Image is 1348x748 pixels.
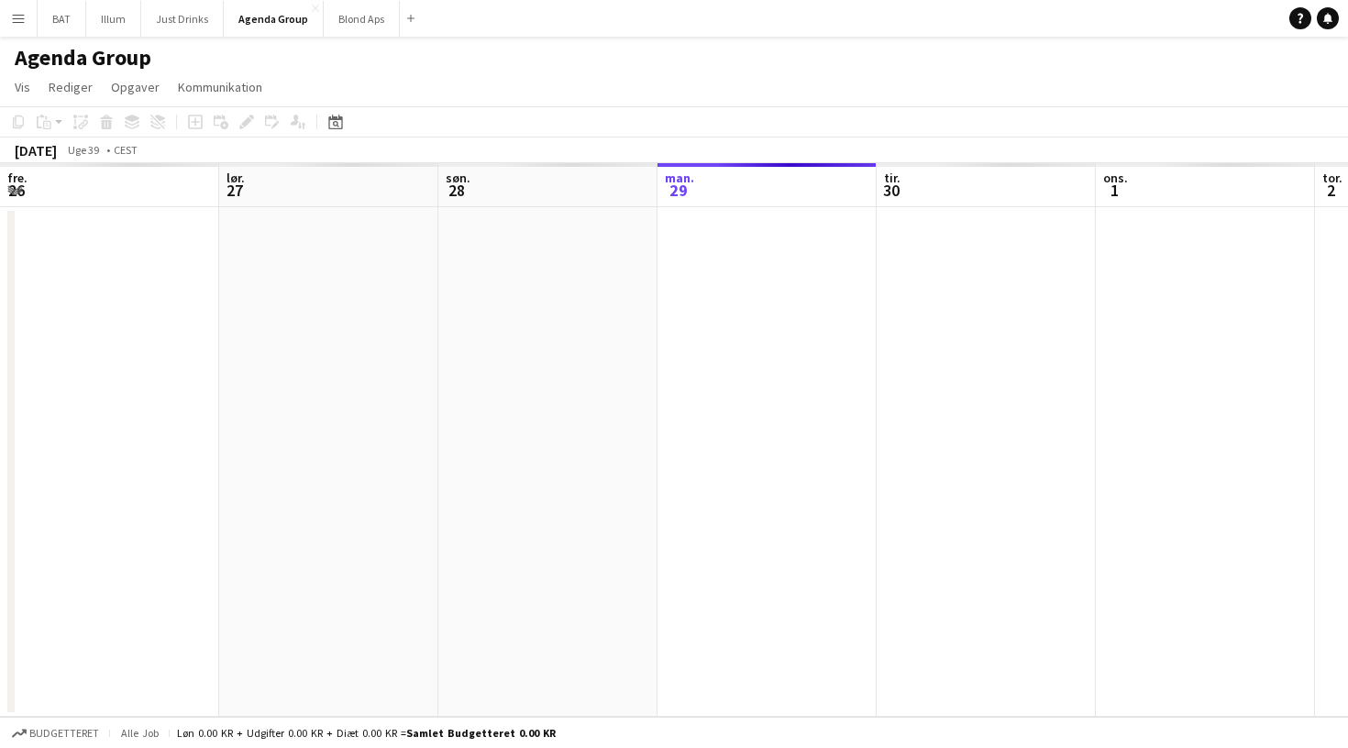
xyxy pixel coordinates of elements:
[1100,180,1128,201] span: 1
[171,75,270,99] a: Kommunikation
[881,180,901,201] span: 30
[884,170,901,186] span: tir.
[7,170,28,186] span: fre.
[227,170,245,186] span: lør.
[7,75,38,99] a: Vis
[86,1,141,37] button: Illum
[1320,180,1342,201] span: 2
[61,143,106,157] span: Uge 39
[15,44,151,71] h1: Agenda Group
[1322,170,1342,186] span: tor.
[38,1,86,37] button: BAT
[406,726,556,740] span: Samlet budgetteret 0.00 KR
[665,170,694,186] span: man.
[5,180,28,201] span: 26
[29,727,99,740] span: Budgetteret
[114,143,138,157] div: CEST
[224,1,324,37] button: Agenda Group
[41,75,100,99] a: Rediger
[111,79,160,95] span: Opgaver
[178,79,262,95] span: Kommunikation
[117,726,161,740] span: Alle job
[9,723,102,743] button: Budgetteret
[1103,170,1128,186] span: ons.
[141,1,224,37] button: Just Drinks
[662,180,694,201] span: 29
[446,170,470,186] span: søn.
[443,180,470,201] span: 28
[15,141,57,159] div: [DATE]
[224,180,245,201] span: 27
[177,726,556,740] div: Løn 0.00 KR + Udgifter 0.00 KR + Diæt 0.00 KR =
[15,79,30,95] span: Vis
[49,79,93,95] span: Rediger
[324,1,400,37] button: Blond Aps
[104,75,167,99] a: Opgaver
